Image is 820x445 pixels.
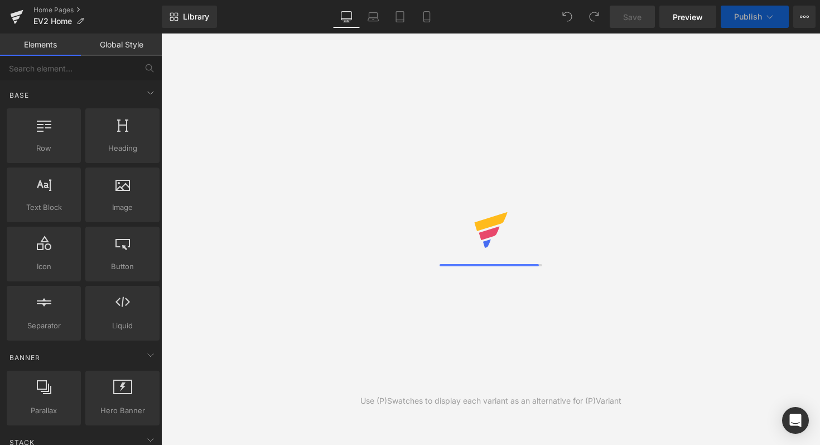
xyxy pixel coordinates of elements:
a: Home Pages [33,6,162,15]
span: Icon [10,261,78,272]
button: Publish [721,6,789,28]
a: Tablet [387,6,413,28]
span: Preview [673,11,703,23]
span: Text Block [10,202,78,213]
span: EV2 Home [33,17,72,26]
span: Save [623,11,641,23]
span: Heading [89,142,156,154]
span: Separator [10,320,78,332]
span: Parallax [10,405,78,417]
button: Redo [583,6,605,28]
span: Image [89,202,156,213]
button: Undo [556,6,578,28]
span: Library [183,12,209,22]
button: More [793,6,816,28]
a: Preview [659,6,716,28]
span: Liquid [89,320,156,332]
a: Mobile [413,6,440,28]
span: Base [8,90,30,101]
div: Use (P)Swatches to display each variant as an alternative for (P)Variant [360,395,621,407]
span: Banner [8,352,41,363]
a: Global Style [81,34,162,56]
span: Publish [734,12,762,21]
span: Hero Banner [89,405,156,417]
div: Open Intercom Messenger [782,407,809,434]
a: Laptop [360,6,387,28]
span: Row [10,142,78,154]
span: Button [89,261,156,272]
a: New Library [162,6,217,28]
a: Desktop [333,6,360,28]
